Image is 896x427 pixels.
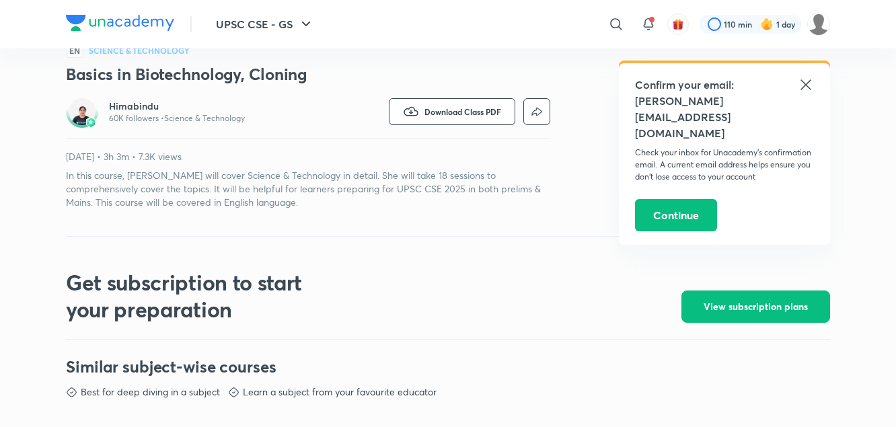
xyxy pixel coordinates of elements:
span: Download Class PDF [424,106,501,117]
span: EN [66,43,83,58]
h4: Science & Technology [89,46,190,54]
h3: Similar subject-wise courses [66,356,830,377]
button: Continue [635,199,717,231]
button: Download Class PDF [389,98,515,125]
button: UPSC CSE - GS [208,11,322,38]
p: 60K followers • Science & Technology [109,113,245,124]
button: View subscription plans [681,290,830,323]
img: avatar [672,18,684,30]
h3: Basics in Biotechnology, Cloning [66,63,550,85]
img: Company Logo [66,15,174,31]
p: Best for deep diving in a subject [81,385,220,399]
h2: Get subscription to start your preparation [66,269,342,323]
h5: Confirm your email: [635,77,814,93]
img: streak [760,17,774,31]
a: Avatarbadge [66,95,98,128]
span: View subscription plans [704,300,808,313]
a: Company Logo [66,15,174,34]
img: Avatar [69,98,96,125]
p: In this course, [PERSON_NAME] will cover Science & Technology in detail. She will take 18 session... [66,169,550,209]
button: avatar [667,13,689,35]
img: badge [86,118,96,127]
p: [DATE] • 3h 3m • 7.3K views [66,150,550,163]
p: Learn a subject from your favourite educator [243,385,437,399]
h5: [PERSON_NAME][EMAIL_ADDRESS][DOMAIN_NAME] [635,93,814,141]
img: LEKHA [807,13,830,36]
p: Check your inbox for Unacademy’s confirmation email. A current email address helps ensure you don... [635,147,814,183]
a: Himabindu [109,100,245,113]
